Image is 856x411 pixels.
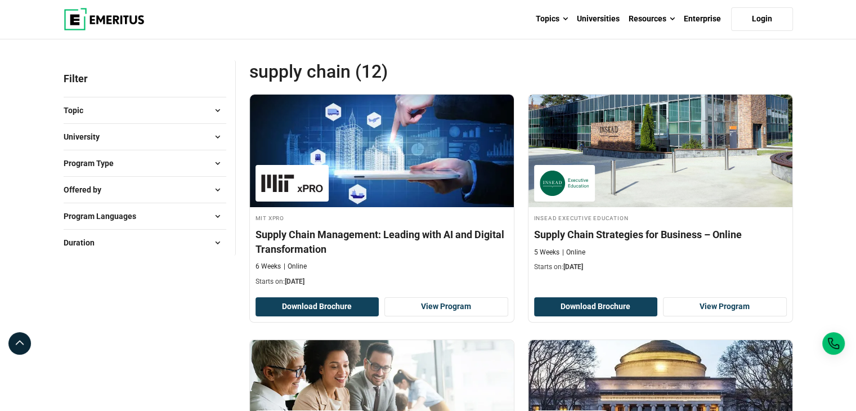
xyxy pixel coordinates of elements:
[64,104,92,117] span: Topic
[534,297,658,316] button: Download Brochure
[563,263,583,271] span: [DATE]
[256,213,508,222] h4: MIT xPRO
[256,262,281,271] p: 6 Weeks
[534,213,787,222] h4: INSEAD Executive Education
[64,208,226,225] button: Program Languages
[64,131,109,143] span: University
[562,248,585,257] p: Online
[64,236,104,249] span: Duration
[534,262,787,272] p: Starts on:
[64,128,226,145] button: University
[528,95,792,207] img: Supply Chain Strategies for Business – Online | Online Business Management Course
[285,278,304,285] span: [DATE]
[64,184,110,196] span: Offered by
[250,95,514,292] a: Supply Chain and Operations Course by MIT xPRO - November 13, 2025 MIT xPRO MIT xPRO Supply Chain...
[663,297,787,316] a: View Program
[64,155,226,172] button: Program Type
[540,171,589,196] img: INSEAD Executive Education
[64,234,226,251] button: Duration
[64,157,123,169] span: Program Type
[534,248,559,257] p: 5 Weeks
[528,95,792,278] a: Business Management Course by INSEAD Executive Education - January 21, 2026 INSEAD Executive Educ...
[731,7,793,31] a: Login
[64,102,226,119] button: Topic
[64,60,226,97] p: Filter
[261,171,323,196] img: MIT xPRO
[256,227,508,256] h4: Supply Chain Management: Leading with AI and Digital Transformation
[250,95,514,207] img: Supply Chain Management: Leading with AI and Digital Transformation | Online Supply Chain and Ope...
[256,297,379,316] button: Download Brochure
[384,297,508,316] a: View Program
[249,60,521,83] span: supply chain (12)
[256,277,508,287] p: Starts on:
[284,262,307,271] p: Online
[534,227,787,242] h4: Supply Chain Strategies for Business – Online
[64,210,145,222] span: Program Languages
[64,181,226,198] button: Offered by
